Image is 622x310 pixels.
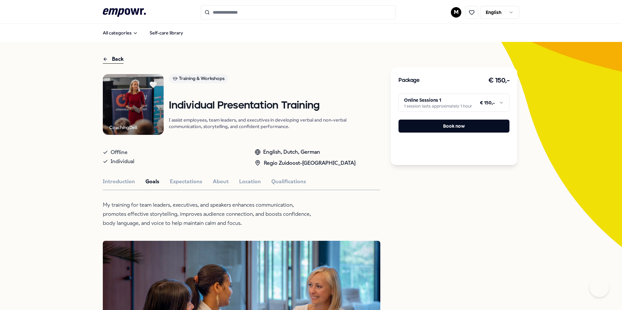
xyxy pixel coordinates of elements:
[103,177,135,186] button: Introduction
[589,278,609,297] iframe: Help Scout Beacon - Open
[103,74,164,135] img: Product Image
[399,76,419,85] h3: Package
[103,55,124,64] div: Back
[98,26,143,39] button: All categories
[103,200,314,228] p: My training for team leaders, executives, and speakers enhances communication, promotes effective...
[144,26,188,39] a: Self-care library
[201,5,396,19] input: Search for products, categories or subcategories
[239,177,261,186] button: Location
[169,74,228,83] div: Training & Workshops
[109,124,137,131] div: CoachingDeli
[169,100,380,111] h1: Individual Presentation Training
[169,74,380,85] a: Training & Workshops
[255,148,356,156] div: English, Dutch, German
[451,7,461,18] button: M
[169,117,380,130] p: I assist employees, team leaders, and executives in developing verbal and non-verbal communicatio...
[111,148,128,157] span: Offline
[488,75,510,86] h3: € 150,-
[271,177,306,186] button: Qualifications
[399,120,509,133] button: Book now
[145,177,159,186] button: Goals
[255,159,356,167] div: Regio Zuidoost-[GEOGRAPHIC_DATA]
[213,177,229,186] button: About
[170,177,202,186] button: Expectations
[111,157,134,166] span: Individual
[98,26,188,39] nav: Main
